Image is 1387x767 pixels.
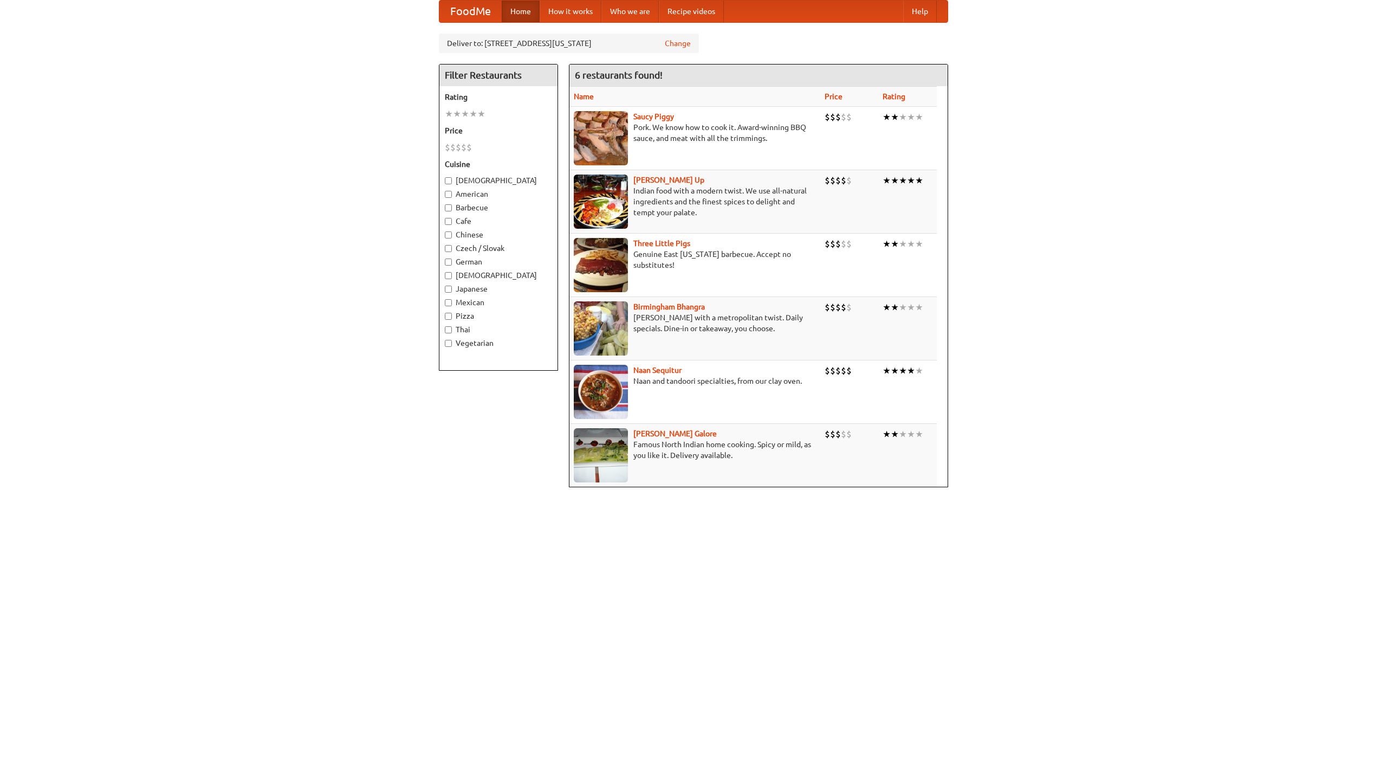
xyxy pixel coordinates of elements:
[907,301,915,313] li: ★
[445,218,452,225] input: Cafe
[915,238,923,250] li: ★
[574,122,816,144] p: Pork. We know how to cook it. Award-winning BBQ sauce, and meat with all the trimmings.
[883,92,905,101] a: Rating
[830,301,835,313] li: $
[445,204,452,211] input: Barbecue
[574,376,816,386] p: Naan and tandoori specialties, from our clay oven.
[574,301,628,356] img: bhangra.jpg
[835,365,841,377] li: $
[883,301,891,313] li: ★
[450,141,456,153] li: $
[574,175,628,229] img: curryup.jpg
[841,428,846,440] li: $
[830,238,835,250] li: $
[891,175,899,186] li: ★
[574,249,816,270] p: Genuine East [US_STATE] barbecue. Accept no substitutes!
[445,108,453,120] li: ★
[825,175,830,186] li: $
[899,301,907,313] li: ★
[907,175,915,186] li: ★
[601,1,659,22] a: Who we are
[445,272,452,279] input: [DEMOGRAPHIC_DATA]
[445,189,552,199] label: American
[633,239,690,248] b: Three Little Pigs
[445,286,452,293] input: Japanese
[469,108,477,120] li: ★
[883,365,891,377] li: ★
[445,229,552,240] label: Chinese
[883,238,891,250] li: ★
[445,324,552,335] label: Thai
[830,111,835,123] li: $
[907,428,915,440] li: ★
[633,112,674,121] a: Saucy Piggy
[846,428,852,440] li: $
[665,38,691,49] a: Change
[659,1,724,22] a: Recipe videos
[915,301,923,313] li: ★
[445,270,552,281] label: [DEMOGRAPHIC_DATA]
[456,141,461,153] li: $
[445,243,552,254] label: Czech / Slovak
[883,428,891,440] li: ★
[899,428,907,440] li: ★
[574,92,594,101] a: Name
[841,301,846,313] li: $
[445,311,552,321] label: Pizza
[574,111,628,165] img: saucy.jpg
[445,326,452,333] input: Thai
[633,366,682,375] b: Naan Sequitur
[835,428,841,440] li: $
[841,365,846,377] li: $
[574,238,628,292] img: littlepigs.jpg
[461,108,469,120] li: ★
[825,238,830,250] li: $
[445,177,452,184] input: [DEMOGRAPHIC_DATA]
[915,111,923,123] li: ★
[846,111,852,123] li: $
[477,108,485,120] li: ★
[574,312,816,334] p: [PERSON_NAME] with a metropolitan twist. Daily specials. Dine-in or takeaway, you choose.
[825,301,830,313] li: $
[445,125,552,136] h5: Price
[445,231,452,239] input: Chinese
[575,70,663,80] ng-pluralize: 6 restaurants found!
[445,297,552,308] label: Mexican
[891,365,899,377] li: ★
[835,301,841,313] li: $
[891,111,899,123] li: ★
[439,1,502,22] a: FoodMe
[633,429,717,438] a: [PERSON_NAME] Galore
[445,92,552,102] h5: Rating
[846,238,852,250] li: $
[445,159,552,170] h5: Cuisine
[915,428,923,440] li: ★
[445,283,552,294] label: Japanese
[825,428,830,440] li: $
[445,340,452,347] input: Vegetarian
[841,175,846,186] li: $
[633,176,704,184] b: [PERSON_NAME] Up
[825,92,842,101] a: Price
[883,111,891,123] li: ★
[825,111,830,123] li: $
[445,256,552,267] label: German
[891,301,899,313] li: ★
[915,365,923,377] li: ★
[445,245,452,252] input: Czech / Slovak
[445,191,452,198] input: American
[846,365,852,377] li: $
[899,175,907,186] li: ★
[907,238,915,250] li: ★
[825,365,830,377] li: $
[445,175,552,186] label: [DEMOGRAPHIC_DATA]
[633,302,705,311] a: Birmingham Bhangra
[830,428,835,440] li: $
[445,313,452,320] input: Pizza
[915,175,923,186] li: ★
[445,202,552,213] label: Barbecue
[907,365,915,377] li: ★
[574,365,628,419] img: naansequitur.jpg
